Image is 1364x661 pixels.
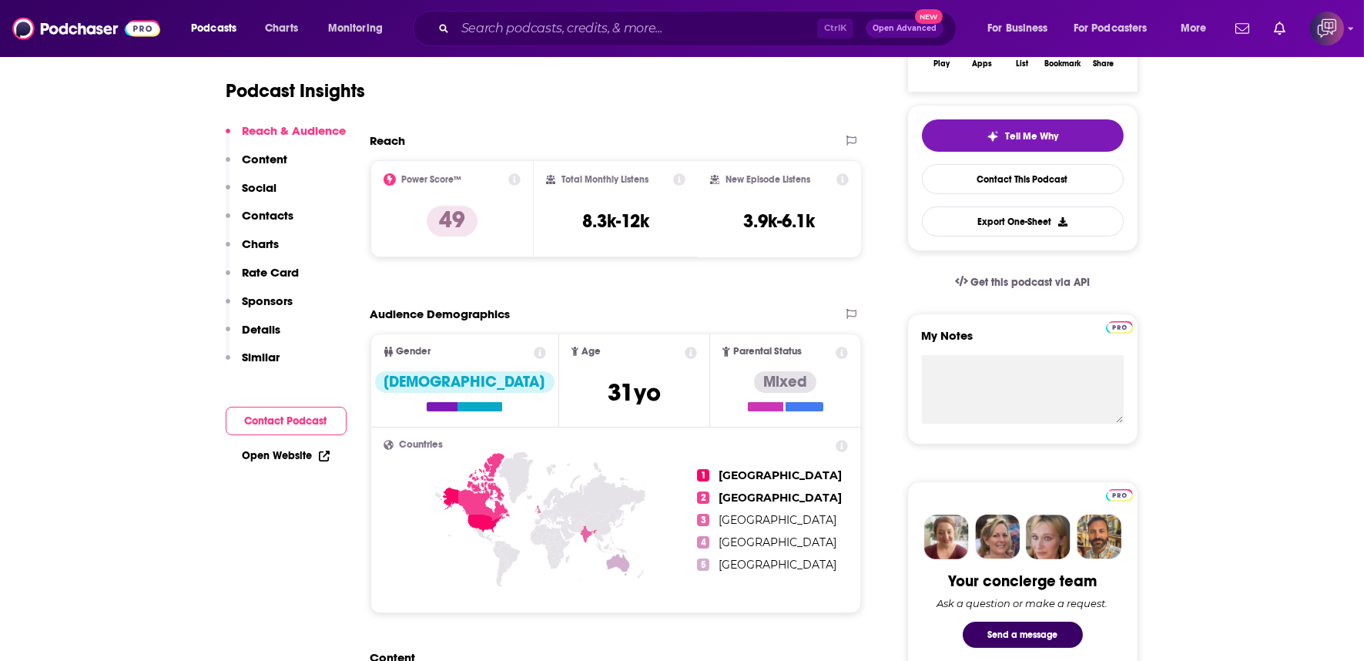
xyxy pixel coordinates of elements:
[975,515,1020,559] img: Barbara Profile
[375,371,555,411] a: [DEMOGRAPHIC_DATA]
[12,14,160,43] img: Podchaser - Follow, Share and Rate Podcasts
[1229,15,1255,42] a: Show notifications dropdown
[402,174,462,185] h2: Power Score™
[243,265,300,280] p: Rate Card
[1106,319,1133,334] a: Pro website
[922,164,1124,194] a: Contact This Podcast
[972,59,992,69] div: Apps
[1064,16,1170,41] button: open menu
[1077,515,1121,559] img: Jon Profile
[697,469,709,481] span: 1
[719,558,836,572] a: [GEOGRAPHIC_DATA]
[582,210,649,233] h3: 8.3k-12k
[243,350,280,364] p: Similar
[243,294,293,308] p: Sponsors
[608,386,661,405] a: 31yo
[226,79,366,102] h1: Podcast Insights
[987,130,999,143] img: tell me why sparkle
[226,407,347,435] button: Contact Podcast
[726,174,810,185] h2: New Episode Listens
[427,206,478,237] p: 49
[226,180,277,209] button: Social
[987,18,1048,39] span: For Business
[1074,18,1148,39] span: For Podcasters
[317,16,403,41] button: open menu
[977,16,1067,41] button: open menu
[1093,59,1114,69] div: Share
[1017,59,1029,69] div: List
[948,572,1097,591] div: Your concierge team
[400,440,444,450] span: Countries
[370,307,511,321] h2: Audience Demographics
[226,237,280,265] button: Charts
[1310,12,1344,45] span: Logged in as corioliscompany
[922,328,1124,355] label: My Notes
[243,152,288,166] p: Content
[744,210,816,233] h3: 3.9k-6.1k
[873,25,937,32] span: Open Advanced
[922,206,1124,237] button: Export One-Sheet
[922,119,1124,152] button: tell me why sparkleTell Me Why
[817,18,853,39] span: Ctrl K
[1310,12,1344,45] img: User Profile
[1044,59,1081,69] div: Bookmark
[243,322,281,337] p: Details
[719,491,842,505] a: [GEOGRAPHIC_DATA]
[375,371,555,393] div: [DEMOGRAPHIC_DATA]
[243,123,347,138] p: Reach & Audience
[1106,489,1133,502] img: Podchaser Pro
[697,514,709,526] span: 3
[226,294,293,322] button: Sponsors
[943,263,1103,301] a: Get this podcast via API
[226,152,288,180] button: Content
[915,9,943,24] span: New
[561,174,648,185] h2: Total Monthly Listens
[697,492,709,504] span: 2
[754,371,816,393] div: Mixed
[243,237,280,251] p: Charts
[924,515,969,559] img: Sydney Profile
[719,513,836,527] a: [GEOGRAPHIC_DATA]
[1170,16,1226,41] button: open menu
[733,347,802,357] span: Parental Status
[697,559,709,571] span: 5
[608,377,661,408] span: 31 yo
[255,16,307,41] a: Charts
[1005,130,1058,143] span: Tell Me Why
[427,11,971,46] div: Search podcasts, credits, & more...
[1181,18,1207,39] span: More
[191,18,236,39] span: Podcasts
[697,536,709,549] span: 4
[226,350,280,378] button: Similar
[937,597,1108,609] div: Ask a question or make a request.
[866,19,943,38] button: Open AdvancedNew
[719,468,842,482] a: [GEOGRAPHIC_DATA]
[455,16,817,41] input: Search podcasts, credits, & more...
[963,622,1083,648] button: Send a message
[226,265,300,294] button: Rate Card
[243,208,294,223] p: Contacts
[397,347,431,357] span: Gender
[226,322,281,351] button: Details
[1106,487,1133,502] a: Pro website
[370,133,406,148] h2: Reach
[180,16,256,41] button: open menu
[265,18,298,39] span: Charts
[328,18,383,39] span: Monitoring
[243,180,277,195] p: Social
[748,371,823,411] a: Mixed
[933,59,950,69] div: Play
[970,276,1090,289] span: Get this podcast via API
[1026,515,1071,559] img: Jules Profile
[581,347,601,357] span: Age
[226,208,294,237] button: Contacts
[226,123,347,152] button: Reach & Audience
[1310,12,1344,45] button: Show profile menu
[719,535,836,549] a: [GEOGRAPHIC_DATA]
[1268,15,1292,42] a: Show notifications dropdown
[1106,321,1133,334] img: Podchaser Pro
[243,449,330,462] a: Open Website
